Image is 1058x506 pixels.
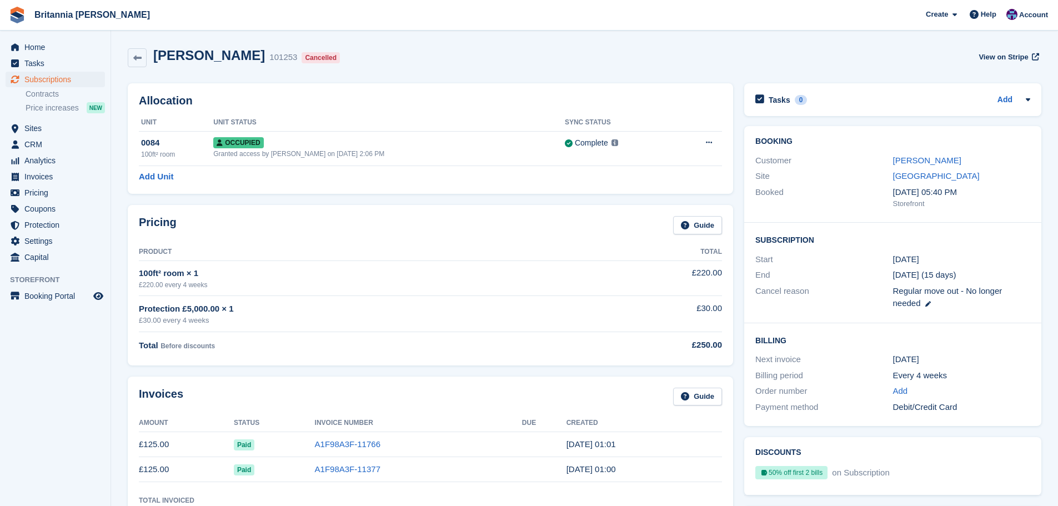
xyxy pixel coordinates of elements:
a: menu [6,169,105,184]
div: Next invoice [755,353,892,366]
a: menu [6,72,105,87]
a: Add Unit [139,171,173,183]
span: Protection [24,217,91,233]
a: A1F98A3F-11377 [315,464,380,474]
th: Amount [139,414,234,432]
span: Booking Portal [24,288,91,304]
a: menu [6,217,105,233]
span: Settings [24,233,91,249]
a: Price increases NEW [26,102,105,114]
img: Becca Clark [1006,9,1017,20]
a: A1F98A3F-11766 [315,439,380,449]
div: Customer [755,154,892,167]
span: Subscriptions [24,72,91,87]
div: Cancelled [302,52,340,63]
div: Site [755,170,892,183]
div: [DATE] 05:40 PM [893,186,1030,199]
a: menu [6,39,105,55]
a: menu [6,56,105,71]
a: Britannia [PERSON_NAME] [30,6,154,24]
span: CRM [24,137,91,152]
td: £125.00 [139,457,234,482]
div: 0084 [141,137,213,149]
div: 100ft² room × 1 [139,267,581,280]
span: Paid [234,464,254,475]
a: Add [893,385,908,398]
h2: Discounts [755,448,1030,457]
time: 2025-08-26 00:00:00 UTC [893,253,919,266]
span: [DATE] (15 days) [893,270,956,279]
span: Coupons [24,201,91,217]
span: Pricing [24,185,91,201]
div: Granted access by [PERSON_NAME] on [DATE] 2:06 PM [213,149,565,159]
a: View on Stripe [974,48,1041,66]
a: Guide [673,388,722,406]
div: Payment method [755,401,892,414]
time: 2025-08-26 00:00:59 UTC [566,464,616,474]
div: Storefront [893,198,1030,209]
time: 2025-09-23 00:01:37 UTC [566,439,616,449]
span: Occupied [213,137,263,148]
th: Created [566,414,722,432]
img: icon-info-grey-7440780725fd019a000dd9b08b2336e03edf1995a4989e88bcd33f0948082b44.svg [611,139,618,146]
a: menu [6,121,105,136]
h2: Subscription [755,234,1030,245]
span: Total [139,340,158,350]
a: menu [6,233,105,249]
div: Total Invoiced [139,495,194,505]
h2: Booking [755,137,1030,146]
span: Invoices [24,169,91,184]
span: Help [981,9,996,20]
div: [DATE] [893,353,1030,366]
td: £125.00 [139,432,234,457]
h2: Pricing [139,216,177,234]
div: NEW [87,102,105,113]
a: menu [6,288,105,304]
div: £250.00 [581,339,722,352]
div: End [755,269,892,282]
div: Protection £5,000.00 × 1 [139,303,581,315]
a: [GEOGRAPHIC_DATA] [893,171,980,181]
div: £30.00 every 4 weeks [139,315,581,326]
th: Product [139,243,581,261]
a: Contracts [26,89,105,99]
div: 0 [795,95,808,105]
div: Cancel reason [755,285,892,310]
a: menu [6,185,105,201]
th: Status [234,414,315,432]
h2: Allocation [139,94,722,107]
div: Complete [575,137,608,149]
span: on Subscription [830,468,889,477]
div: Every 4 weeks [893,369,1030,382]
div: Debit/Credit Card [893,401,1030,414]
a: [PERSON_NAME] [893,156,961,165]
h2: Billing [755,334,1030,345]
a: Add [997,94,1012,107]
span: Analytics [24,153,91,168]
th: Invoice Number [315,414,522,432]
a: Guide [673,216,722,234]
span: Tasks [24,56,91,71]
span: Home [24,39,91,55]
h2: [PERSON_NAME] [153,48,265,63]
div: Billing period [755,369,892,382]
div: 100ft² room [141,149,213,159]
span: View on Stripe [979,52,1028,63]
div: Order number [755,385,892,398]
h2: Invoices [139,388,183,406]
span: Storefront [10,274,111,285]
div: Booked [755,186,892,209]
span: Paid [234,439,254,450]
div: 101253 [269,51,297,64]
div: 50% off first 2 bills [755,466,828,479]
span: Before discounts [161,342,215,350]
a: menu [6,201,105,217]
th: Sync Status [565,114,674,132]
th: Total [581,243,722,261]
span: Create [926,9,948,20]
a: Preview store [92,289,105,303]
td: £30.00 [581,296,722,332]
span: Regular move out - No longer needed [893,286,1002,308]
span: Account [1019,9,1048,21]
h2: Tasks [769,95,790,105]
